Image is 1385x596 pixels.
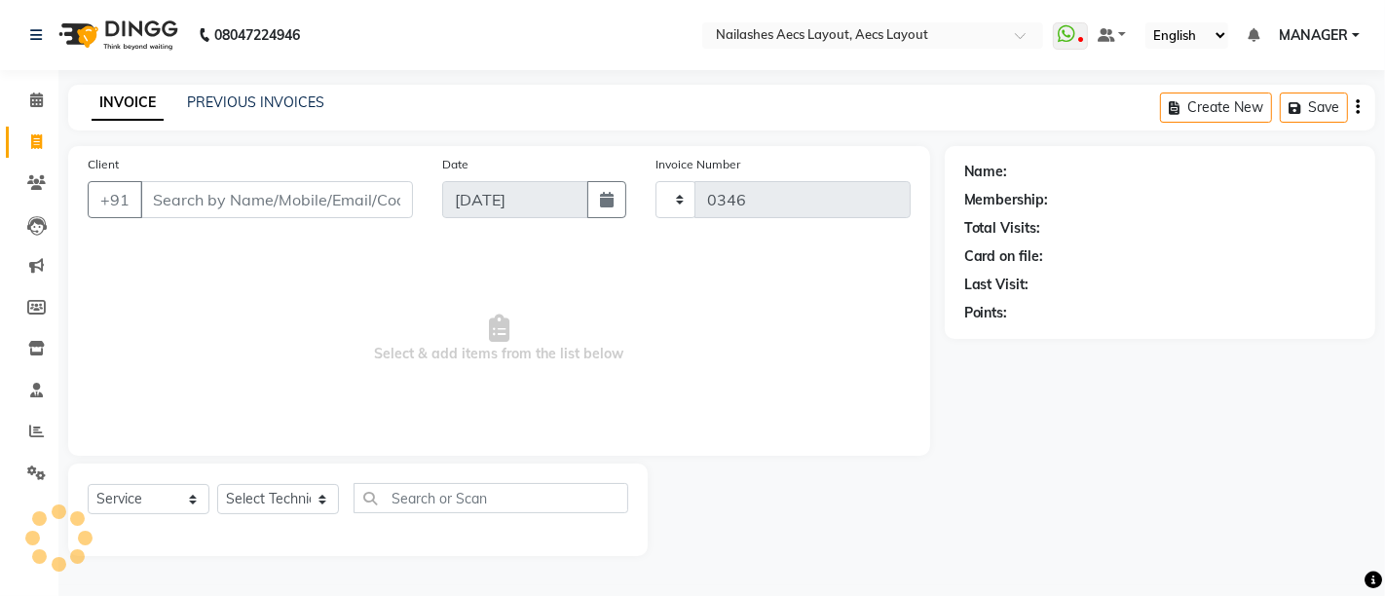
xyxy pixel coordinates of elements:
div: Name: [964,162,1008,182]
a: INVOICE [92,86,164,121]
div: Total Visits: [964,218,1041,239]
button: Save [1280,93,1348,123]
span: MANAGER [1279,25,1348,46]
button: +91 [88,181,142,218]
label: Client [88,156,119,173]
label: Invoice Number [655,156,740,173]
input: Search by Name/Mobile/Email/Code [140,181,413,218]
img: logo [50,8,183,62]
div: Card on file: [964,246,1044,267]
b: 08047224946 [214,8,300,62]
div: Membership: [964,190,1049,210]
a: PREVIOUS INVOICES [187,93,324,111]
button: Create New [1160,93,1272,123]
div: Points: [964,303,1008,323]
span: Select & add items from the list below [88,242,911,436]
label: Date [442,156,468,173]
div: Last Visit: [964,275,1029,295]
input: Search or Scan [354,483,628,513]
